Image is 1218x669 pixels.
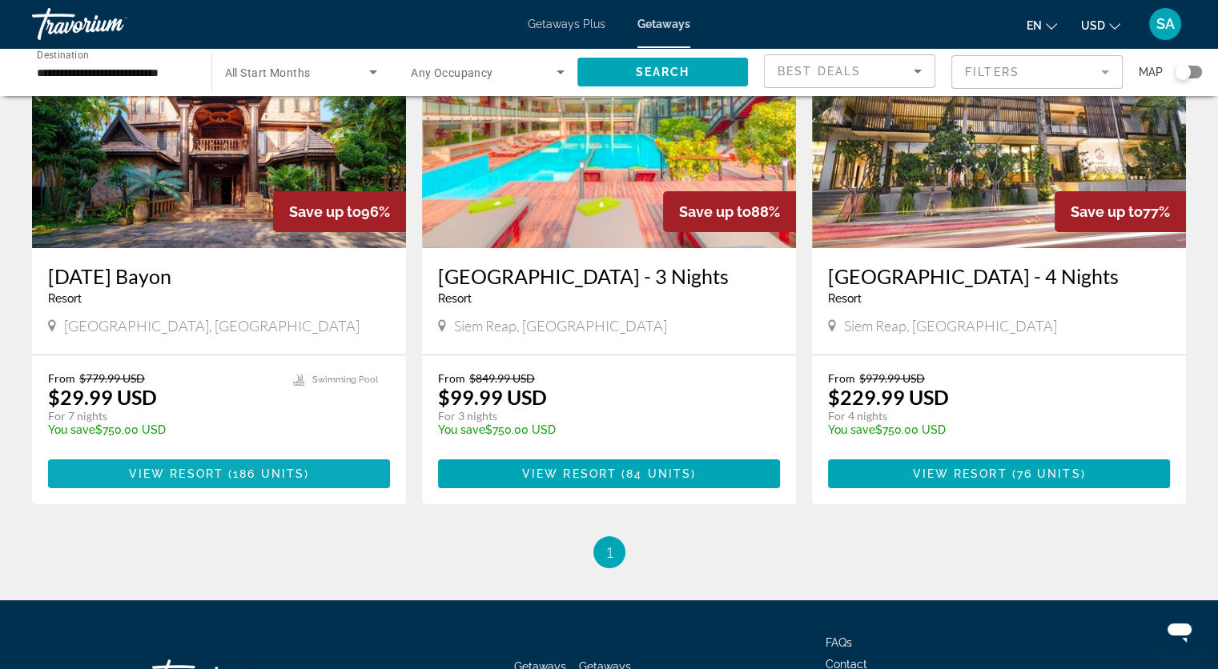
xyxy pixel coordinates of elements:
[1139,61,1163,83] span: Map
[1154,605,1205,656] iframe: Кнопка запуска окна обмена сообщениями
[522,467,617,480] span: View Resort
[438,409,764,423] p: For 3 nights
[828,385,949,409] p: $229.99 USD
[48,423,95,436] span: You save
[828,423,875,436] span: You save
[605,543,613,561] span: 1
[48,409,277,423] p: For 7 nights
[1007,467,1085,480] span: ( )
[828,292,862,305] span: Resort
[617,467,696,480] span: ( )
[37,49,89,60] span: Destination
[844,317,1057,334] span: Siem Reap, [GEOGRAPHIC_DATA]
[663,191,796,232] div: 88%
[48,459,390,488] button: View Resort(186 units)
[951,54,1123,90] button: Filter
[1017,467,1081,480] span: 76 units
[1081,19,1105,32] span: USD
[1027,19,1042,32] span: en
[635,66,689,78] span: Search
[64,317,360,334] span: [GEOGRAPHIC_DATA], [GEOGRAPHIC_DATA]
[48,423,277,436] p: $750.00 USD
[828,409,1154,423] p: For 4 nights
[528,18,605,30] a: Getaways Plus
[438,423,764,436] p: $750.00 USD
[289,203,361,220] span: Save up to
[438,423,485,436] span: You save
[48,292,82,305] span: Resort
[454,317,667,334] span: Siem Reap, [GEOGRAPHIC_DATA]
[312,375,378,385] span: Swimming Pool
[273,191,406,232] div: 96%
[828,423,1154,436] p: $750.00 USD
[1144,7,1186,41] button: User Menu
[438,385,547,409] p: $99.99 USD
[48,385,157,409] p: $29.99 USD
[626,467,691,480] span: 84 units
[679,203,751,220] span: Save up to
[826,636,852,649] a: FAQs
[411,66,493,79] span: Any Occupancy
[233,467,304,480] span: 186 units
[859,371,925,385] span: $979.99 USD
[438,459,780,488] button: View Resort(84 units)
[1027,14,1057,37] button: Change language
[438,264,780,288] a: [GEOGRAPHIC_DATA] - 3 Nights
[32,3,192,45] a: Travorium
[828,264,1170,288] a: [GEOGRAPHIC_DATA] - 4 Nights
[828,459,1170,488] button: View Resort(76 units)
[79,371,145,385] span: $779.99 USD
[32,536,1186,568] nav: Pagination
[1156,16,1175,32] span: SA
[1071,203,1143,220] span: Save up to
[223,467,309,480] span: ( )
[438,292,472,305] span: Resort
[469,371,535,385] span: $849.99 USD
[778,65,861,78] span: Best Deals
[828,371,855,385] span: From
[912,467,1007,480] span: View Resort
[577,58,749,86] button: Search
[129,467,223,480] span: View Resort
[438,371,465,385] span: From
[48,371,75,385] span: From
[778,62,922,81] mat-select: Sort by
[1055,191,1186,232] div: 77%
[225,66,311,79] span: All Start Months
[48,264,390,288] a: [DATE] Bayon
[1081,14,1120,37] button: Change currency
[637,18,690,30] a: Getaways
